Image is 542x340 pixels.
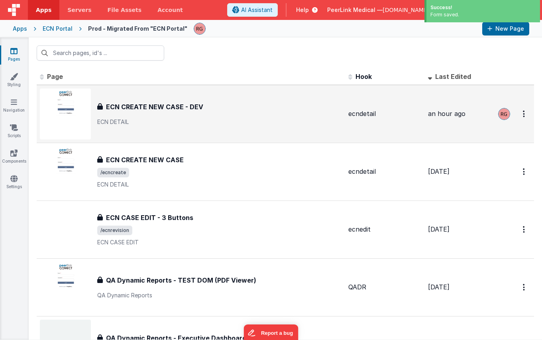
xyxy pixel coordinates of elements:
span: Page [47,73,63,81]
span: Hook [355,73,372,81]
img: 32acf354f7c792df0addc5efaefdc4a2 [194,23,205,34]
h3: ECN CREATE NEW CASE - DEV [106,102,203,112]
button: AI Assistant [227,3,278,17]
h3: QA Dynamic Reports - TEST DOM (PDF Viewer) [106,275,256,285]
p: QA Dynamic Reports [97,291,342,299]
button: Options [518,163,531,180]
span: [DATE] [428,283,450,291]
button: Options [518,279,531,295]
div: ecndetail [348,167,422,176]
h3: ECN CREATE NEW CASE [106,155,184,165]
span: AI Assistant [241,6,273,14]
div: Prod - Migrated From "ECN Portal" [88,25,187,33]
span: Last Edited [435,73,471,81]
button: Options [518,221,531,238]
p: ECN DETAIL [97,118,342,126]
span: [DATE] [428,225,450,233]
div: ecndetail [348,109,422,118]
p: ECN CASE EDIT [97,238,342,246]
span: Apps [36,6,51,14]
p: ECN DETAIL [97,181,342,189]
div: QADR [348,283,422,292]
span: File Assets [108,6,142,14]
button: PeerLink Medical — [DOMAIN_NAME][EMAIL_ADDRESS][DOMAIN_NAME] [327,6,536,14]
button: New Page [482,22,529,35]
button: Options [518,106,531,122]
span: Servers [67,6,91,14]
span: Help [296,6,309,14]
input: Search pages, id's ... [37,45,164,61]
div: Form saved. [430,11,536,18]
span: [DATE] [428,167,450,175]
span: /ecnrevision [97,226,132,235]
div: Apps [13,25,27,33]
img: 32acf354f7c792df0addc5efaefdc4a2 [499,108,510,120]
h3: ECN CASE EDIT - 3 Buttons [106,213,193,222]
span: /ecncreate [97,168,129,177]
span: PeerLink Medical — [327,6,383,14]
span: an hour ago [428,110,465,118]
div: ecnedit [348,225,422,234]
div: ECN Portal [43,25,73,33]
span: [DOMAIN_NAME][EMAIL_ADDRESS][DOMAIN_NAME] [383,6,527,14]
div: Success! [430,4,536,11]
